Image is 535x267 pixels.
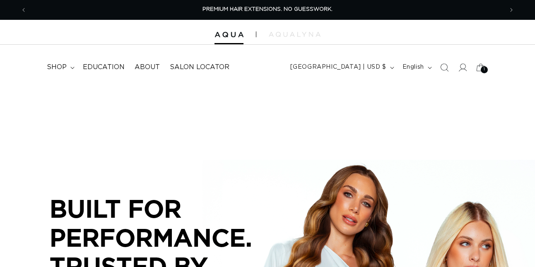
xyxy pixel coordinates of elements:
span: shop [47,63,67,72]
img: Aqua Hair Extensions [214,32,243,38]
span: 1 [484,66,485,73]
summary: Search [435,58,453,77]
span: English [402,63,424,72]
button: Previous announcement [14,2,33,18]
button: [GEOGRAPHIC_DATA] | USD $ [285,60,398,75]
button: English [398,60,435,75]
a: About [130,58,165,77]
img: aqualyna.com [269,32,321,37]
a: Education [78,58,130,77]
span: [GEOGRAPHIC_DATA] | USD $ [290,63,386,72]
a: Salon Locator [165,58,234,77]
span: About [135,63,160,72]
summary: shop [42,58,78,77]
span: PREMIUM HAIR EXTENSIONS. NO GUESSWORK. [202,7,333,12]
span: Salon Locator [170,63,229,72]
button: Next announcement [502,2,521,18]
span: Education [83,63,125,72]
